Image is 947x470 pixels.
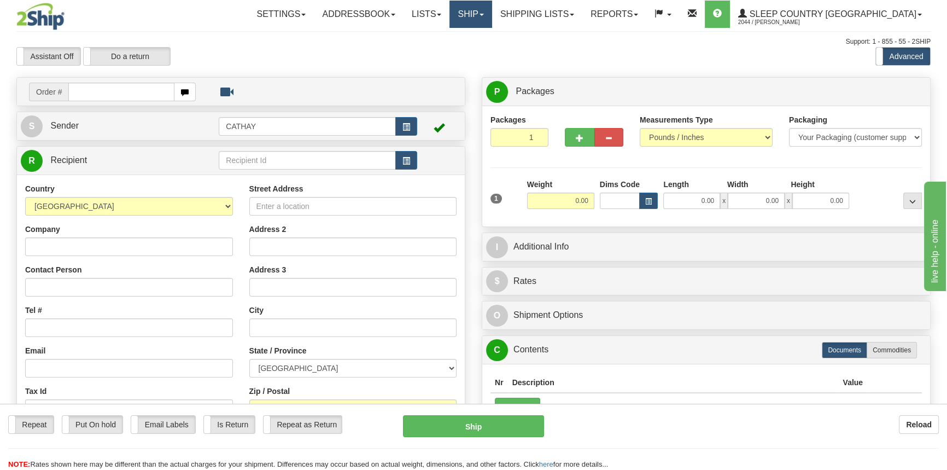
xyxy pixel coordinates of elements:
[8,460,30,468] span: NOTE:
[727,179,749,190] label: Width
[264,416,342,433] label: Repeat as Return
[903,193,922,209] div: ...
[747,9,916,19] span: Sleep Country [GEOGRAPHIC_DATA]
[314,1,404,28] a: Addressbook
[249,264,287,275] label: Address 3
[50,155,87,165] span: Recipient
[516,86,554,96] span: Packages
[25,224,60,235] label: Company
[789,114,827,125] label: Packaging
[16,37,931,47] div: Support: 1 - 855 - 55 - 2SHIP
[492,1,582,28] a: Shipping lists
[486,81,508,103] span: P
[249,224,287,235] label: Address 2
[486,236,926,258] a: IAdditional Info
[21,115,43,137] span: S
[21,150,43,172] span: R
[508,373,839,393] th: Description
[84,48,170,65] label: Do a return
[738,17,820,28] span: 2044 / [PERSON_NAME]
[785,193,792,209] span: x
[249,386,290,397] label: Zip / Postal
[640,114,713,125] label: Measurements Type
[219,117,395,136] input: Sender Id
[8,7,101,20] div: live help - online
[50,121,79,130] span: Sender
[16,3,65,30] img: logo2044.jpg
[25,305,42,316] label: Tel #
[486,270,508,292] span: $
[822,342,867,358] label: Documents
[25,386,46,397] label: Tax Id
[582,1,646,28] a: Reports
[486,304,926,327] a: OShipment Options
[527,179,552,190] label: Weight
[249,345,307,356] label: State / Province
[9,416,54,433] label: Repeat
[867,342,917,358] label: Commodities
[486,305,508,327] span: O
[219,151,395,170] input: Recipient Id
[25,264,81,275] label: Contact Person
[600,179,640,190] label: Dims Code
[922,179,946,291] iframe: chat widget
[495,398,540,416] button: Add New
[17,48,80,65] label: Assistant Off
[449,1,492,28] a: Ship
[490,194,502,204] span: 1
[486,270,926,293] a: $Rates
[249,197,457,216] input: Enter a location
[730,1,930,28] a: Sleep Country [GEOGRAPHIC_DATA] 2044 / [PERSON_NAME]
[486,339,508,361] span: C
[906,420,932,429] b: Reload
[25,345,45,356] label: Email
[486,80,926,103] a: P Packages
[720,193,728,209] span: x
[539,460,553,468] a: here
[486,339,926,361] a: CContents
[249,183,303,194] label: Street Address
[21,149,197,172] a: R Recipient
[490,114,526,125] label: Packages
[62,416,123,433] label: Put On hold
[29,83,68,101] span: Order #
[249,305,264,316] label: City
[21,115,219,137] a: S Sender
[248,1,314,28] a: Settings
[204,416,255,433] label: Is Return
[838,373,867,393] th: Value
[404,1,449,28] a: Lists
[403,415,545,437] button: Ship
[25,183,55,194] label: Country
[899,415,939,434] button: Reload
[486,236,508,258] span: I
[131,416,195,433] label: Email Labels
[663,179,689,190] label: Length
[876,48,930,65] label: Advanced
[490,373,508,393] th: Nr
[791,179,815,190] label: Height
